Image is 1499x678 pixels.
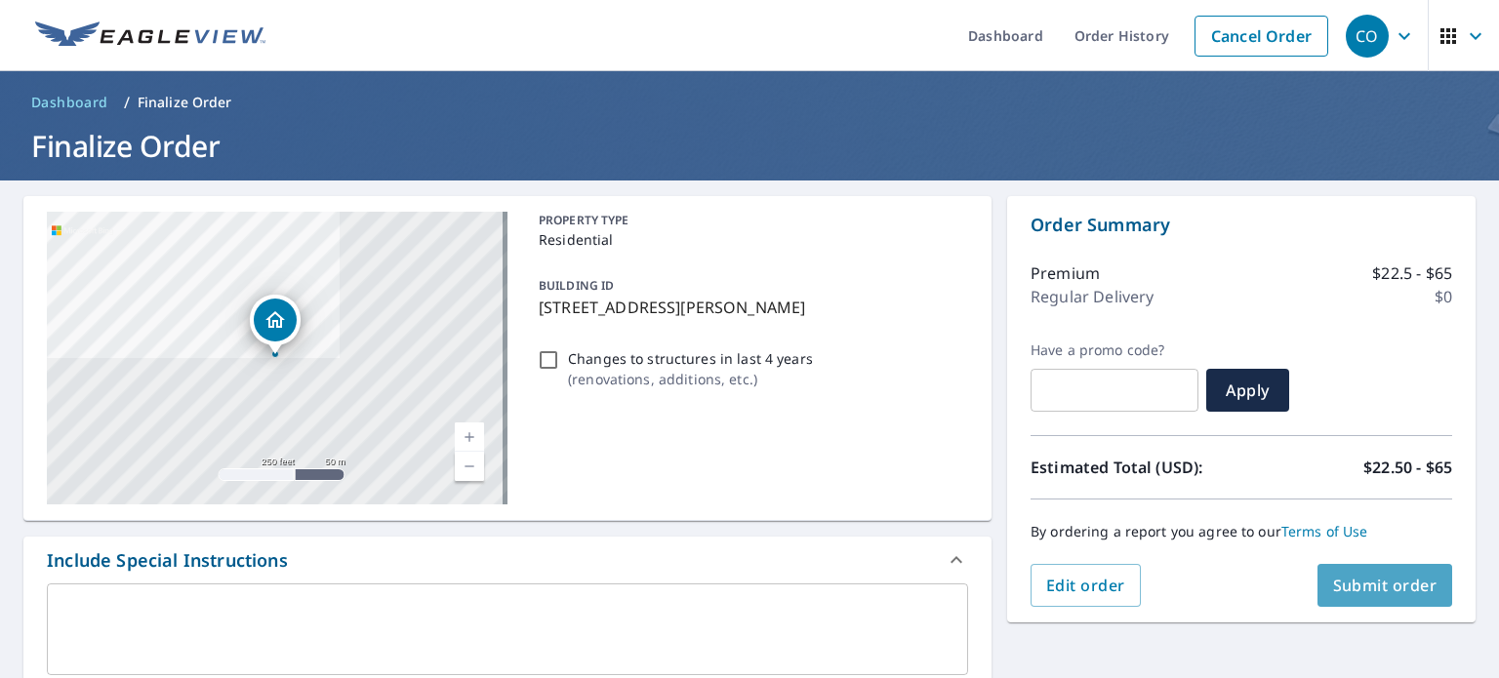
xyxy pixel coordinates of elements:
a: Current Level 17, Zoom In [455,422,484,452]
p: $0 [1435,285,1452,308]
p: $22.50 - $65 [1363,456,1452,479]
div: Include Special Instructions [23,537,992,583]
a: Terms of Use [1281,522,1368,540]
a: Dashboard [23,87,116,118]
div: Dropped pin, building 1, Residential property, 7752 Highway 78 Dora, AL 35062 [250,295,301,355]
button: Submit order [1317,564,1453,607]
nav: breadcrumb [23,87,1476,118]
p: Changes to structures in last 4 years [568,348,813,369]
h1: Finalize Order [23,126,1476,166]
p: [STREET_ADDRESS][PERSON_NAME] [539,296,960,319]
div: CO [1346,15,1389,58]
p: Residential [539,229,960,250]
p: Order Summary [1031,212,1452,238]
a: Cancel Order [1195,16,1328,57]
a: Current Level 17, Zoom Out [455,452,484,481]
p: ( renovations, additions, etc. ) [568,369,813,389]
p: Premium [1031,261,1100,285]
p: Finalize Order [138,93,232,112]
img: EV Logo [35,21,265,51]
div: Include Special Instructions [47,547,288,574]
p: BUILDING ID [539,277,614,294]
span: Dashboard [31,93,108,112]
p: PROPERTY TYPE [539,212,960,229]
button: Apply [1206,369,1289,412]
p: Regular Delivery [1031,285,1154,308]
p: Estimated Total (USD): [1031,456,1241,479]
button: Edit order [1031,564,1141,607]
span: Apply [1222,379,1274,401]
span: Edit order [1046,575,1125,596]
li: / [124,91,130,114]
span: Submit order [1333,575,1438,596]
p: $22.5 - $65 [1372,261,1452,285]
p: By ordering a report you agree to our [1031,523,1452,540]
label: Have a promo code? [1031,341,1198,359]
